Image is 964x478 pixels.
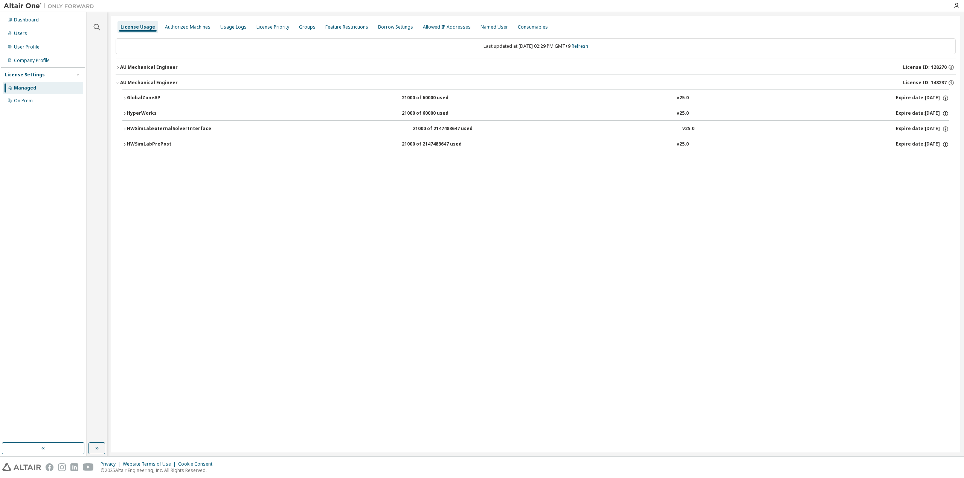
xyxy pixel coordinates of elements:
[116,38,956,54] div: Last updated at: [DATE] 02:29 PM GMT+9
[101,467,217,473] p: © 2025 Altair Engineering, Inc. All Rights Reserved.
[127,95,195,102] div: GlobalZoneAP
[14,30,27,36] div: Users
[677,110,689,117] div: v25.0
[5,72,45,78] div: License Settings
[299,24,316,30] div: Groups
[572,43,588,49] a: Refresh
[127,126,211,132] div: HWSimLabExternalSolverInterface
[677,141,689,148] div: v25.0
[325,24,368,30] div: Feature Restrictions
[14,58,50,64] div: Company Profile
[14,17,39,23] div: Dashboard
[896,141,949,148] div: Expire date: [DATE]
[127,141,195,148] div: HWSimLabPrePost
[413,126,480,132] div: 21000 of 2147483647 used
[122,121,949,137] button: HWSimLabExternalSolverInterface21000 of 2147483647 usedv25.0Expire date:[DATE]
[677,95,689,102] div: v25.0
[2,463,41,471] img: altair_logo.svg
[903,64,947,70] span: License ID: 128270
[122,105,949,122] button: HyperWorks21000 of 60000 usedv25.0Expire date:[DATE]
[116,59,956,76] button: AU Mechanical EngineerLicense ID: 128270
[58,463,66,471] img: instagram.svg
[127,110,195,117] div: HyperWorks
[402,95,470,102] div: 21000 of 60000 used
[896,110,949,117] div: Expire date: [DATE]
[896,95,949,102] div: Expire date: [DATE]
[903,80,947,86] span: License ID: 148237
[120,24,155,30] div: License Usage
[256,24,289,30] div: License Priority
[116,74,956,91] button: AU Mechanical EngineerLicense ID: 148237
[402,141,470,148] div: 21000 of 2147483647 used
[122,136,949,153] button: HWSimLabPrePost21000 of 2147483647 usedv25.0Expire date:[DATE]
[120,64,178,70] div: AU Mechanical Engineer
[14,44,40,50] div: User Profile
[220,24,247,30] div: Usage Logs
[178,461,217,467] div: Cookie Consent
[123,461,178,467] div: Website Terms of Use
[14,98,33,104] div: On Prem
[70,463,78,471] img: linkedin.svg
[4,2,98,10] img: Altair One
[518,24,548,30] div: Consumables
[46,463,53,471] img: facebook.svg
[402,110,470,117] div: 21000 of 60000 used
[378,24,413,30] div: Borrow Settings
[101,461,123,467] div: Privacy
[120,80,178,86] div: AU Mechanical Engineer
[122,90,949,106] button: GlobalZoneAP21000 of 60000 usedv25.0Expire date:[DATE]
[165,24,210,30] div: Authorized Machines
[423,24,471,30] div: Allowed IP Addresses
[896,126,949,132] div: Expire date: [DATE]
[480,24,508,30] div: Named User
[682,126,694,132] div: v25.0
[83,463,94,471] img: youtube.svg
[14,85,36,91] div: Managed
